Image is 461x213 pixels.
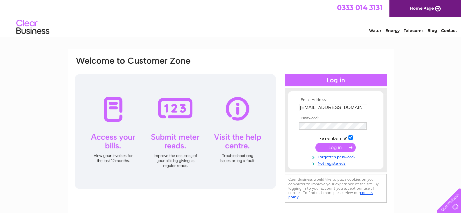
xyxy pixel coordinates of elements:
a: Forgotten password? [299,154,374,160]
img: logo.png [16,17,50,37]
th: Email Address: [297,98,374,102]
a: cookies policy [288,190,373,199]
td: Remember me? [297,134,374,141]
a: Not registered? [299,160,374,166]
div: Clear Business would like to place cookies on your computer to improve your experience of the sit... [285,174,387,202]
input: Submit [315,143,356,152]
a: Contact [441,28,457,33]
th: Password: [297,116,374,121]
a: Energy [385,28,400,33]
a: 0333 014 3131 [337,3,382,12]
div: Clear Business is a trading name of Verastar Limited (registered in [GEOGRAPHIC_DATA] No. 3667643... [75,4,386,32]
a: Water [369,28,381,33]
a: Blog [427,28,437,33]
a: Telecoms [404,28,423,33]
